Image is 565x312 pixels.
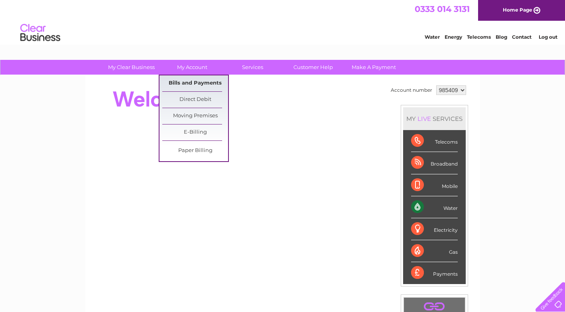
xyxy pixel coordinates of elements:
[389,83,434,97] td: Account number
[98,60,164,75] a: My Clear Business
[425,34,440,40] a: Water
[416,115,433,122] div: LIVE
[162,124,228,140] a: E-Billing
[411,130,458,152] div: Telecoms
[280,60,346,75] a: Customer Help
[162,75,228,91] a: Bills and Payments
[411,262,458,284] div: Payments
[411,218,458,240] div: Electricity
[162,108,228,124] a: Moving Premises
[403,107,466,130] div: MY SERVICES
[20,21,61,45] img: logo.png
[341,60,407,75] a: Make A Payment
[162,92,228,108] a: Direct Debit
[411,174,458,196] div: Mobile
[159,60,225,75] a: My Account
[512,34,532,40] a: Contact
[445,34,462,40] a: Energy
[539,34,557,40] a: Log out
[162,143,228,159] a: Paper Billing
[94,4,471,39] div: Clear Business is a trading name of Verastar Limited (registered in [GEOGRAPHIC_DATA] No. 3667643...
[467,34,491,40] a: Telecoms
[411,152,458,174] div: Broadband
[496,34,507,40] a: Blog
[220,60,285,75] a: Services
[415,4,470,14] a: 0333 014 3131
[411,196,458,218] div: Water
[411,240,458,262] div: Gas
